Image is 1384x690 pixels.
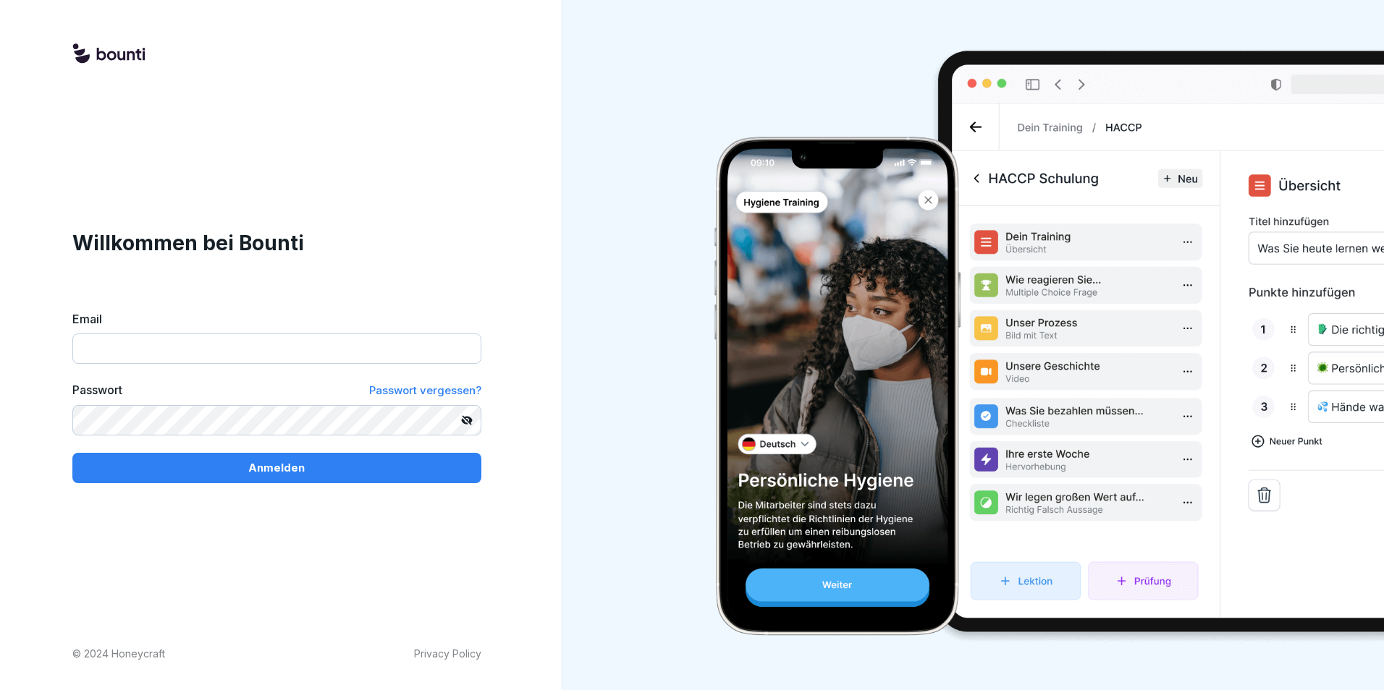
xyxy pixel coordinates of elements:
[369,381,481,399] a: Passwort vergessen?
[72,228,481,258] h1: Willkommen bei Bounti
[72,43,145,65] img: logo.svg
[414,646,481,661] a: Privacy Policy
[72,381,122,399] label: Passwort
[72,310,481,328] label: Email
[369,383,481,397] span: Passwort vergessen?
[72,646,165,661] p: © 2024 Honeycraft
[72,453,481,483] button: Anmelden
[248,460,305,476] p: Anmelden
